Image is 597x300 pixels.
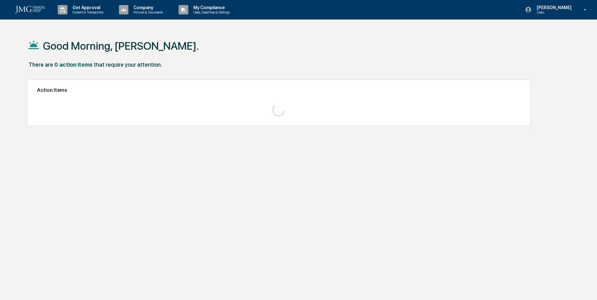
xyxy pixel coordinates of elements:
div: 0 action items [54,61,93,68]
p: Company [128,5,166,10]
p: Data, Deadlines & Settings [188,10,233,14]
img: logo [15,6,45,14]
p: [PERSON_NAME] [532,5,575,10]
p: Get Approval [67,5,106,10]
p: Policies & Documents [128,10,166,14]
p: Content & Transactions [67,10,106,14]
div: that require your attention. [94,61,162,68]
h1: Good Morning, [PERSON_NAME]. [43,40,199,52]
p: Users [532,10,575,14]
p: My Compliance [188,5,233,10]
div: There are [29,61,53,68]
h2: Action Items [37,87,521,93]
